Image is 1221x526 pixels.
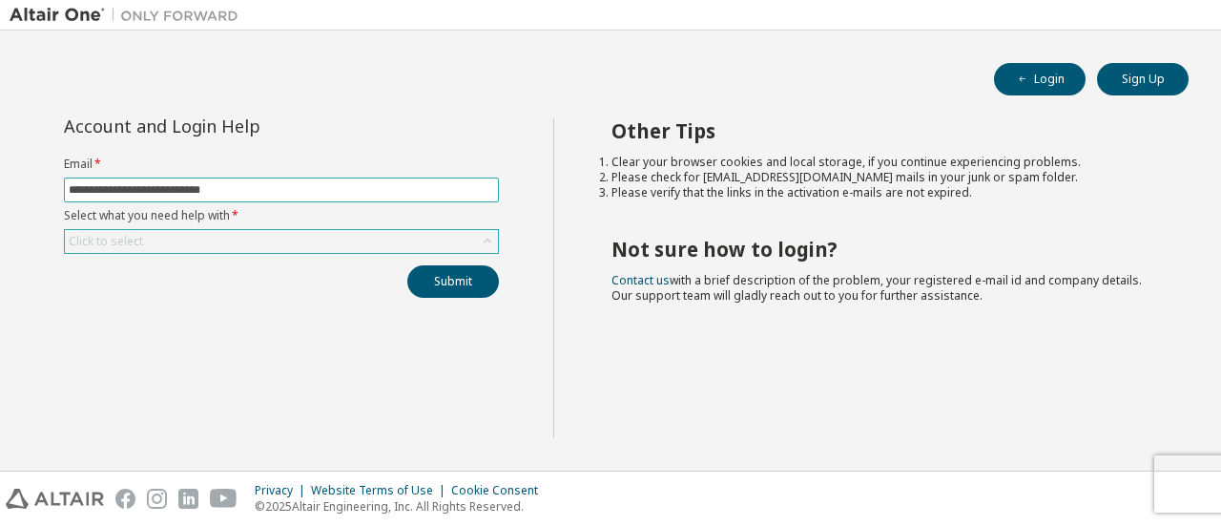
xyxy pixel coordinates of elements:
[178,489,198,509] img: linkedin.svg
[611,170,1155,185] li: Please check for [EMAIL_ADDRESS][DOMAIN_NAME] mails in your junk or spam folder.
[255,498,549,515] p: © 2025 Altair Engineering, Inc. All Rights Reserved.
[64,157,499,172] label: Email
[611,118,1155,143] h2: Other Tips
[611,237,1155,262] h2: Not sure how to login?
[611,155,1155,170] li: Clear your browser cookies and local storage, if you continue experiencing problems.
[611,272,670,288] a: Contact us
[611,185,1155,200] li: Please verify that the links in the activation e-mails are not expired.
[115,489,135,509] img: facebook.svg
[6,489,104,509] img: altair_logo.svg
[1097,63,1189,95] button: Sign Up
[255,483,311,498] div: Privacy
[210,489,238,509] img: youtube.svg
[451,483,549,498] div: Cookie Consent
[10,6,248,25] img: Altair One
[407,265,499,298] button: Submit
[611,272,1142,304] span: with a brief description of the problem, your registered e-mail id and company details. Our suppo...
[147,489,167,509] img: instagram.svg
[69,234,143,249] div: Click to select
[64,118,412,134] div: Account and Login Help
[64,208,499,223] label: Select what you need help with
[65,230,498,253] div: Click to select
[994,63,1086,95] button: Login
[311,483,451,498] div: Website Terms of Use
